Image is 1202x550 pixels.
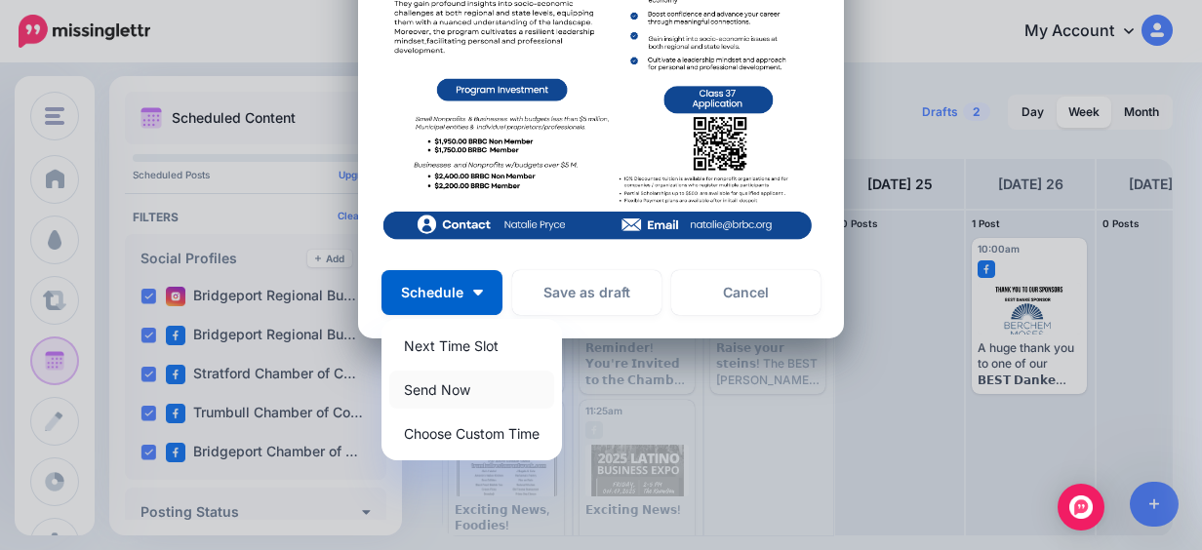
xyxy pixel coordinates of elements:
img: arrow-down-white.png [473,290,483,295]
div: Schedule [381,319,562,460]
a: Next Time Slot [389,327,554,365]
a: Send Now [389,371,554,409]
a: Cancel [671,270,821,315]
a: Choose Custom Time [389,414,554,452]
button: Save as draft [512,270,661,315]
button: Schedule [381,270,502,315]
span: Schedule [401,286,463,299]
div: Open Intercom Messenger [1058,484,1104,530]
